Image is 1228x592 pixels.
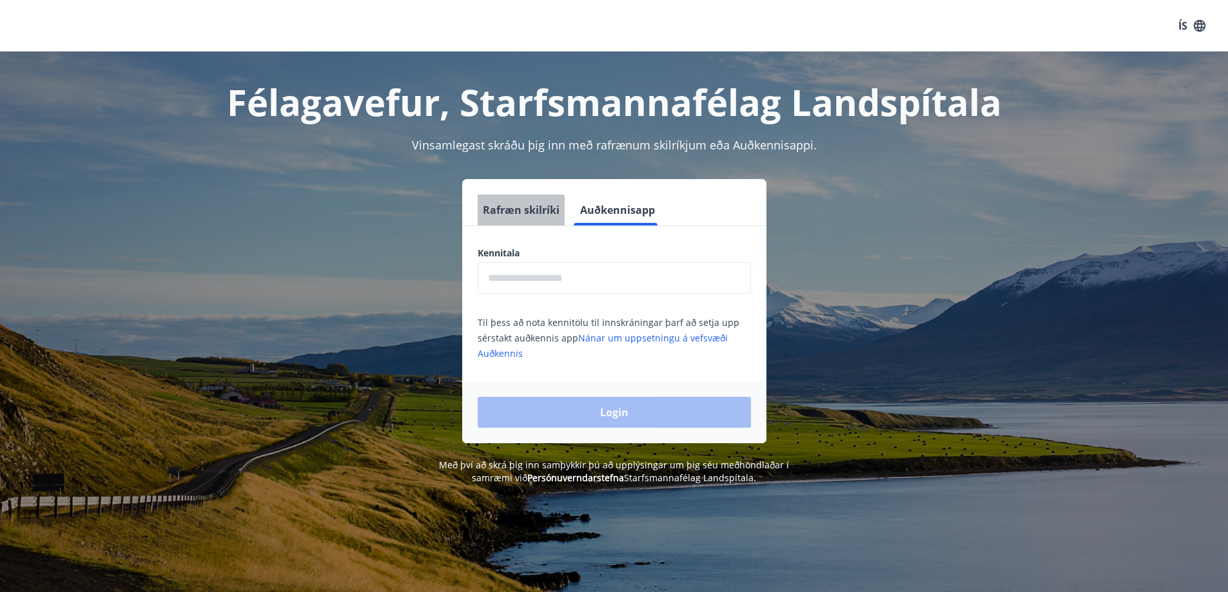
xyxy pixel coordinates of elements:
button: Rafræn skilríki [478,195,565,225]
span: Með því að skrá þig inn samþykkir þú að upplýsingar um þig séu meðhöndlaðar í samræmi við Starfsm... [439,459,789,484]
button: Auðkennisapp [575,195,660,225]
button: ÍS [1171,14,1213,37]
span: Til þess að nota kennitölu til innskráningar þarf að setja upp sérstakt auðkennis app [478,316,739,359]
a: Persónuverndarstefna [527,472,624,484]
a: Nánar um uppsetningu á vefsvæði Auðkennis [478,332,728,359]
span: Vinsamlegast skráðu þig inn með rafrænum skilríkjum eða Auðkennisappi. [412,137,817,153]
label: Kennitala [478,247,751,260]
h1: Félagavefur, Starfsmannafélag Landspítala [166,77,1063,126]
